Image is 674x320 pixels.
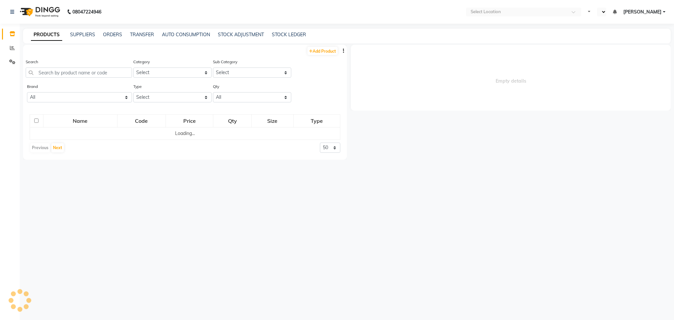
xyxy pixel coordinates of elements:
[26,67,132,78] input: Search by product name or code
[623,9,661,15] span: [PERSON_NAME]
[133,84,142,90] label: Type
[166,115,213,127] div: Price
[471,9,501,15] div: Select Location
[72,3,101,21] b: 08047224946
[213,84,219,90] label: Qty
[133,59,150,65] label: Category
[214,115,251,127] div: Qty
[162,32,210,38] a: AUTO CONSUMPTION
[51,143,64,152] button: Next
[252,115,293,127] div: Size
[213,59,237,65] label: Sub Category
[351,45,671,111] span: Empty details
[26,59,38,65] label: Search
[27,84,38,90] label: Brand
[30,127,340,140] td: Loading...
[70,32,95,38] a: SUPPLIERS
[307,47,338,55] a: Add Product
[103,32,122,38] a: ORDERS
[31,29,62,41] a: PRODUCTS
[17,3,62,21] img: logo
[294,115,340,127] div: Type
[130,32,154,38] a: TRANSFER
[272,32,306,38] a: STOCK LEDGER
[118,115,165,127] div: Code
[218,32,264,38] a: STOCK ADJUSTMENT
[44,115,117,127] div: Name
